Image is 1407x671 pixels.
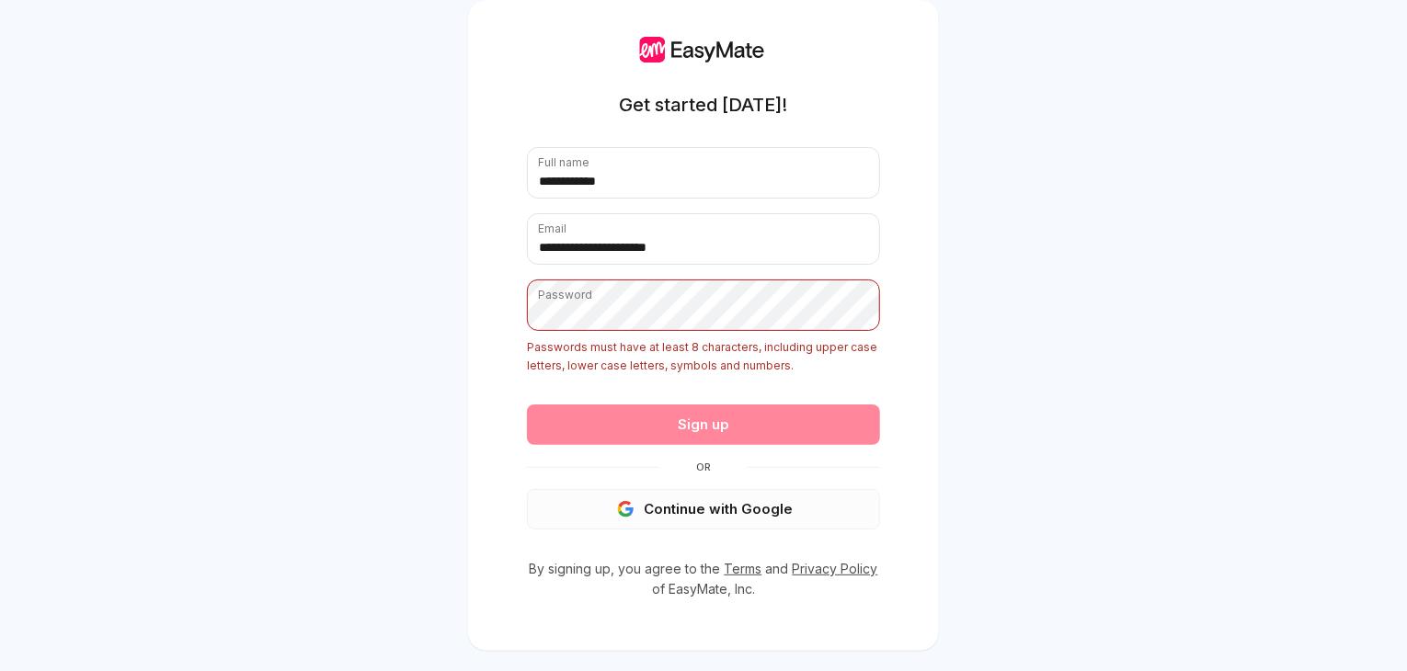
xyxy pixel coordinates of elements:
[527,489,880,529] button: Continue with Google
[527,338,880,375] p: Passwords must have at least 8 characters, including upper case letters, lower case letters, symb...
[659,460,748,474] span: Or
[527,559,880,599] p: By signing up, you agree to the and of EasyMate, Inc.
[725,561,762,576] a: Terms
[620,92,788,118] h1: Get started [DATE]!
[793,561,878,576] a: Privacy Policy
